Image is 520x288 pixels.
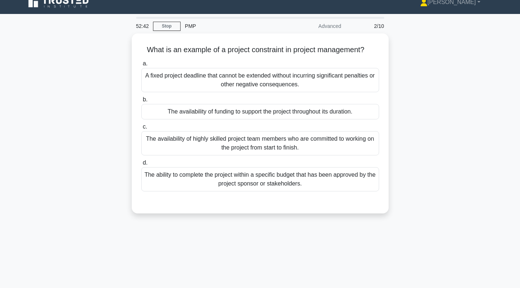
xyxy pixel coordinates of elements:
div: The availability of highly skilled project team members who are committed to working on the proje... [141,131,379,155]
span: b. [143,96,148,102]
div: A fixed project deadline that cannot be extended without incurring significant penalties or other... [141,68,379,92]
div: The availability of funding to support the project throughout its duration. [141,104,379,119]
div: The ability to complete the project within a specific budget that has been approved by the projec... [141,167,379,191]
div: PMP [181,19,281,33]
span: d. [143,159,148,166]
div: 2/10 [346,19,389,33]
div: 52:42 [132,19,153,33]
span: a. [143,60,148,66]
div: Advanced [281,19,346,33]
a: Stop [153,22,181,31]
h5: What is an example of a project constraint in project management? [141,45,380,55]
span: c. [143,123,147,130]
